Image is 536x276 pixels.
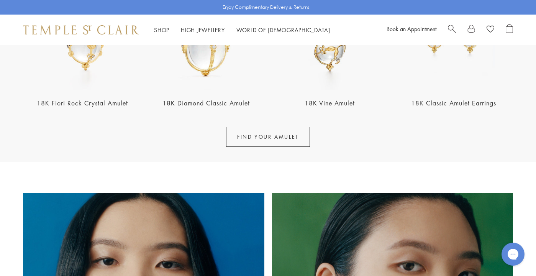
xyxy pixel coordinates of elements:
a: 18K Vine Amulet [305,99,355,107]
iframe: Gorgias live chat messenger [498,240,528,268]
a: High JewelleryHigh Jewellery [181,26,225,34]
a: 18K Fiori Rock Crystal Amulet [37,99,128,107]
a: Book an Appointment [387,25,436,33]
a: ShopShop [154,26,169,34]
a: World of [DEMOGRAPHIC_DATA]World of [DEMOGRAPHIC_DATA] [236,26,330,34]
a: Open Shopping Bag [506,24,513,36]
nav: Main navigation [154,25,330,35]
a: View Wishlist [487,24,494,36]
a: Search [448,24,456,36]
a: 18K Diamond Classic Amulet [162,99,250,107]
img: Temple St. Clair [23,25,139,34]
a: 18K Classic Amulet Earrings [411,99,496,107]
p: Enjoy Complimentary Delivery & Returns [223,3,310,11]
a: FIND YOUR AMULET [226,127,310,147]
